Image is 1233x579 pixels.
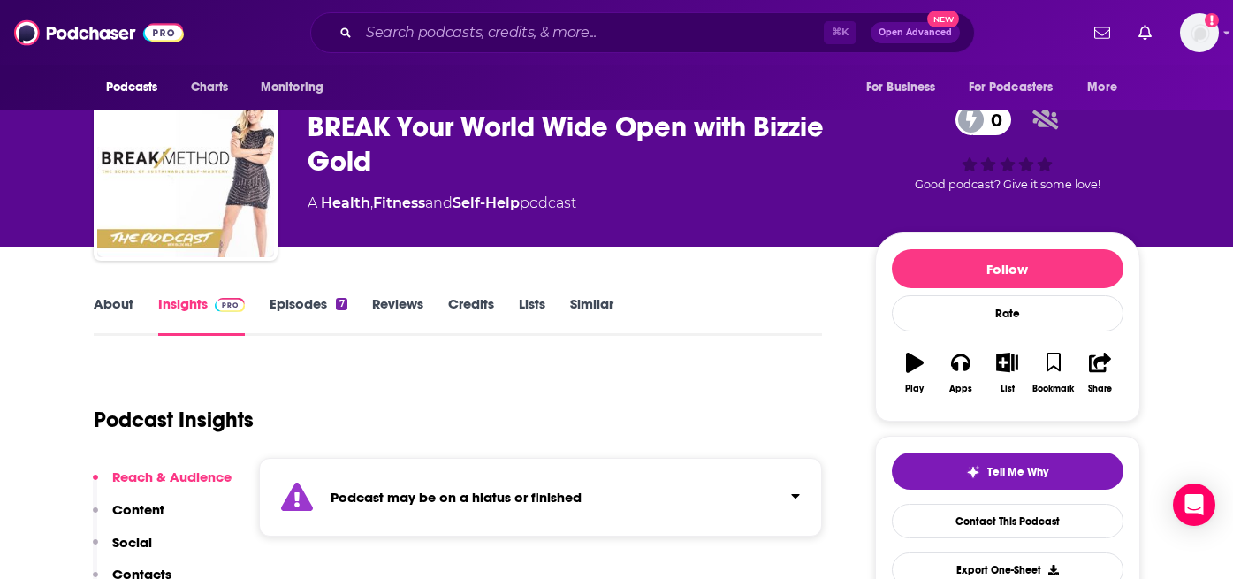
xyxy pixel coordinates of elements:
a: Health [321,194,370,211]
button: Share [1077,341,1123,405]
a: Show notifications dropdown [1131,18,1159,48]
a: Charts [179,71,240,104]
a: 0 [955,104,1011,135]
button: tell me why sparkleTell Me Why [892,453,1123,490]
button: List [984,341,1030,405]
a: Similar [570,295,613,336]
p: Content [112,501,164,518]
div: A podcast [308,193,576,214]
span: For Podcasters [969,75,1054,100]
span: ⌘ K [824,21,856,44]
button: Apps [938,341,984,405]
a: About [94,295,133,336]
span: More [1087,75,1117,100]
img: Podchaser Pro [215,298,246,312]
span: , [370,194,373,211]
img: tell me why sparkle [966,465,980,479]
div: Play [905,384,924,394]
img: User Profile [1180,13,1219,52]
span: Podcasts [106,75,158,100]
div: List [1001,384,1015,394]
button: Open AdvancedNew [871,22,960,43]
span: For Business [866,75,936,100]
input: Search podcasts, credits, & more... [359,19,824,47]
button: open menu [854,71,958,104]
strong: Podcast may be on a hiatus or finished [331,489,582,506]
button: Bookmark [1031,341,1077,405]
a: Reviews [372,295,423,336]
a: Self-Help [453,194,520,211]
button: Reach & Audience [93,469,232,501]
div: 7 [336,298,346,310]
button: open menu [248,71,346,104]
button: Social [93,534,152,567]
a: Show notifications dropdown [1087,18,1117,48]
button: Content [93,501,164,534]
span: Tell Me Why [987,465,1048,479]
button: Follow [892,249,1123,288]
button: open menu [1075,71,1139,104]
h1: Podcast Insights [94,407,254,433]
span: Open Advanced [879,28,952,37]
span: 0 [973,104,1011,135]
button: open menu [957,71,1079,104]
div: 0Good podcast? Give it some love! [875,93,1140,202]
div: Rate [892,295,1123,331]
a: Fitness [373,194,425,211]
span: New [927,11,959,27]
a: InsightsPodchaser Pro [158,295,246,336]
div: Apps [949,384,972,394]
p: Social [112,534,152,551]
img: BREAK Your World Wide Open with Bizzie Gold [97,80,274,257]
div: Open Intercom Messenger [1173,484,1215,526]
a: Credits [448,295,494,336]
img: Podchaser - Follow, Share and Rate Podcasts [14,16,184,50]
button: Show profile menu [1180,13,1219,52]
span: Monitoring [261,75,323,100]
button: open menu [94,71,181,104]
button: Play [892,341,938,405]
p: Reach & Audience [112,469,232,485]
span: Good podcast? Give it some love! [915,178,1100,191]
svg: Add a profile image [1205,13,1219,27]
div: Search podcasts, credits, & more... [310,12,975,53]
span: and [425,194,453,211]
a: Lists [519,295,545,336]
a: Episodes7 [270,295,346,336]
div: Bookmark [1032,384,1074,394]
span: Charts [191,75,229,100]
div: Share [1088,384,1112,394]
section: Click to expand status details [259,458,823,537]
span: Logged in as megcassidy [1180,13,1219,52]
a: Contact This Podcast [892,504,1123,538]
